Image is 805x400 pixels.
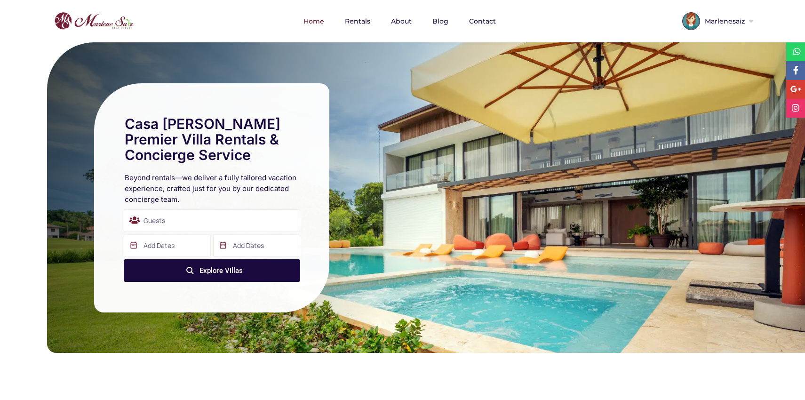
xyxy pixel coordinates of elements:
img: logo [52,10,135,32]
span: Marlenesaiz [700,18,747,24]
button: Explore Villas [124,259,300,282]
h1: Casa [PERSON_NAME] Premier Villa Rentals & Concierge Service [125,116,299,163]
h2: Beyond rentals—we deliver a fully tailored vacation experience, crafted just for you by our dedic... [125,172,299,205]
input: Add Dates [124,234,211,257]
div: Guests [124,209,300,232]
input: Add Dates [213,234,300,257]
